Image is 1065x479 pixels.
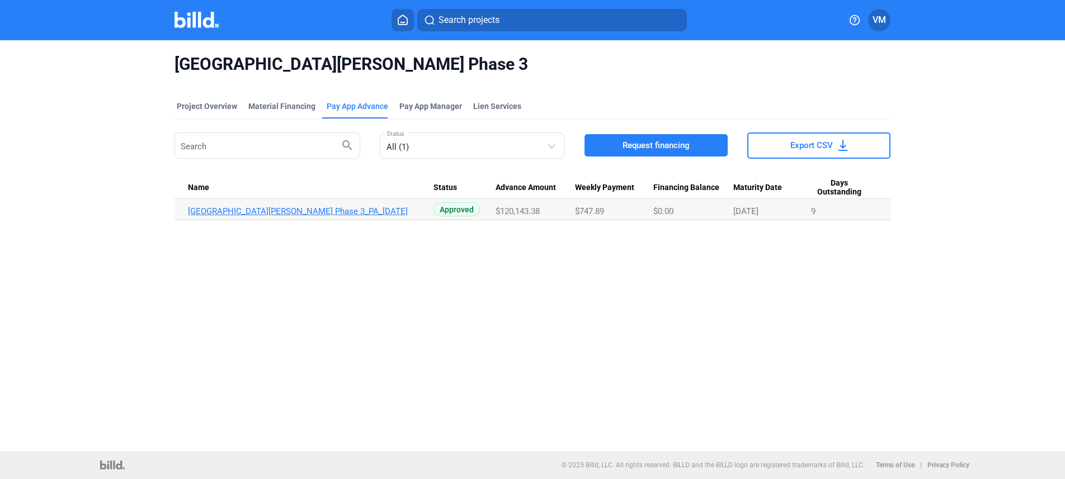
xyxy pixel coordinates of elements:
[188,183,209,193] span: Name
[175,12,219,28] img: Billd Company Logo
[473,101,521,112] div: Lien Services
[868,9,890,31] button: VM
[417,9,687,31] button: Search projects
[341,138,354,151] mat-icon: search
[433,183,496,193] div: Status
[188,183,433,193] div: Name
[575,206,604,216] span: $747.89
[733,183,782,193] span: Maturity Date
[188,206,433,216] a: [GEOGRAPHIC_DATA][PERSON_NAME] Phase 3_PA_[DATE]
[575,183,634,193] span: Weekly Payment
[733,183,811,193] div: Maturity Date
[496,183,556,193] span: Advance Amount
[433,202,480,216] span: Approved
[876,461,915,469] b: Terms of Use
[733,206,758,216] span: [DATE]
[623,140,690,151] span: Request financing
[811,178,867,197] span: Days Outstanding
[920,461,922,469] p: |
[433,183,457,193] span: Status
[177,101,237,112] div: Project Overview
[653,206,673,216] span: $0.00
[100,461,124,469] img: logo
[873,13,886,27] span: VM
[387,142,409,152] mat-select-trigger: All (1)
[653,183,733,193] div: Financing Balance
[399,101,462,112] span: Pay App Manager
[496,183,575,193] div: Advance Amount
[248,101,315,112] div: Material Financing
[653,183,719,193] span: Financing Balance
[747,132,890,159] button: Export CSV
[811,178,877,197] div: Days Outstanding
[327,101,388,112] div: Pay App Advance
[439,13,499,27] span: Search projects
[562,461,865,469] p: © 2025 Billd, LLC. All rights reserved. BILLD and the BILLD logo are registered trademarks of Bil...
[790,140,833,151] span: Export CSV
[496,206,540,216] span: $120,143.38
[927,461,969,469] b: Privacy Policy
[811,206,816,216] span: 9
[585,134,728,156] button: Request financing
[175,54,890,75] span: [GEOGRAPHIC_DATA][PERSON_NAME] Phase 3
[575,183,654,193] div: Weekly Payment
